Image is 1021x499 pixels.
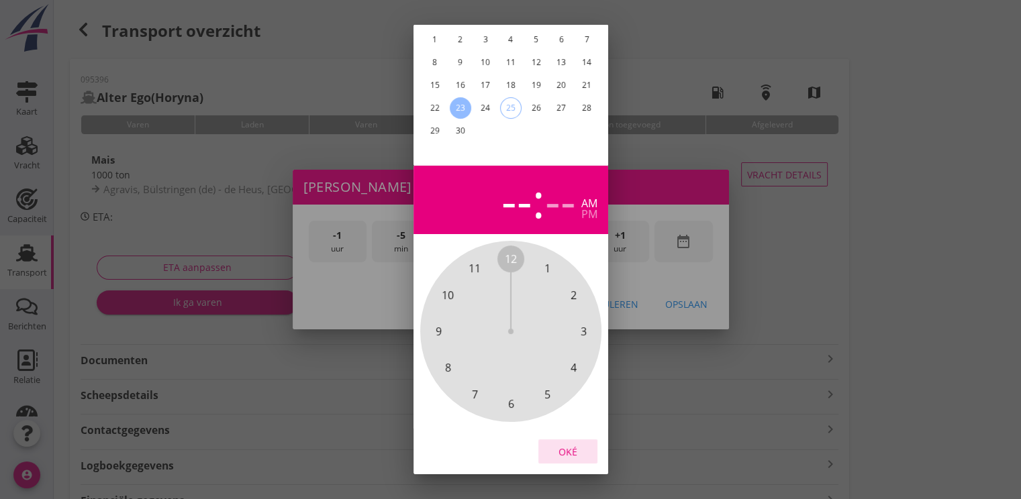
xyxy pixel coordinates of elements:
span: 4 [571,359,577,376]
span: 8 [444,359,450,376]
button: 12 [525,52,546,73]
button: 17 [475,74,496,96]
span: 11 [469,261,481,277]
button: 23 [449,97,471,119]
span: 3 [580,323,586,339]
button: 3 [475,29,496,50]
button: 18 [499,74,521,96]
button: Oké [538,439,597,463]
button: 5 [525,29,546,50]
div: Oké [549,445,587,459]
button: 24 [475,97,496,119]
button: 4 [499,29,521,50]
span: 10 [442,287,454,303]
button: 21 [576,74,597,96]
div: pm [581,209,597,219]
span: 12 [505,251,517,267]
span: 7 [471,386,477,402]
button: 7 [576,29,597,50]
button: 14 [576,52,597,73]
button: 30 [449,120,471,142]
div: am [581,198,597,209]
button: 1 [424,29,445,50]
span: : [532,176,545,223]
button: 22 [424,97,445,119]
button: 25 [499,97,521,119]
div: -- [501,176,532,223]
span: 5 [544,386,550,402]
button: 19 [525,74,546,96]
button: 8 [424,52,445,73]
button: 6 [550,29,572,50]
div: -- [545,176,576,223]
button: 11 [499,52,521,73]
span: 6 [507,396,514,412]
button: 29 [424,120,445,142]
button: 27 [550,97,572,119]
button: 20 [550,74,572,96]
div: 25 [500,98,520,118]
span: 2 [571,287,577,303]
button: 26 [525,97,546,119]
button: 10 [475,52,496,73]
button: 2 [449,29,471,50]
button: 16 [449,74,471,96]
button: 28 [576,97,597,119]
button: 15 [424,74,445,96]
button: 13 [550,52,572,73]
span: 1 [544,261,550,277]
button: 9 [449,52,471,73]
span: 9 [435,323,441,339]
